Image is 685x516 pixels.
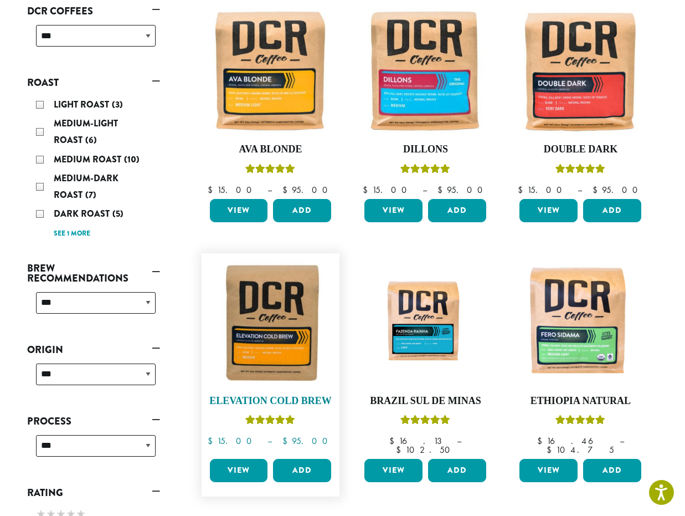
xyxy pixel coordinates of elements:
[27,259,160,288] a: Brew Recommendations
[363,184,372,196] span: $
[27,483,160,502] a: Rating
[207,144,334,156] h4: Ava Blonde
[517,259,644,455] a: Ethiopia NaturalRated 5.00 out of 5
[517,7,644,195] a: Double DarkRated 4.50 out of 5
[519,459,578,482] a: View
[400,413,450,430] div: Rated 5.00 out of 5
[54,153,124,166] span: Medium Roast
[54,172,119,201] span: Medium-Dark Roast
[396,444,405,456] span: $
[517,259,644,386] img: DCR-Fero-Sidama-Coffee-Bag-2019-300x300.png
[362,259,489,455] a: Brazil Sul De MinasRated 5.00 out of 5
[593,184,643,196] bdi: 95.00
[27,2,160,21] a: DCR Coffees
[208,184,217,196] span: $
[518,184,527,196] span: $
[207,259,334,455] a: Elevation Cold BrewRated 5.00 out of 5
[593,184,602,196] span: $
[27,340,160,359] a: Origin
[273,459,331,482] button: Add
[245,162,295,179] div: Rated 5.00 out of 5
[207,259,334,386] img: Elevation-Cold-Brew-300x300.jpg
[273,199,331,222] button: Add
[583,459,641,482] button: Add
[85,134,97,146] span: (6)
[267,435,272,447] span: –
[208,184,257,196] bdi: 15.00
[517,7,644,135] img: Double-Dark-12oz-300x300.jpg
[27,73,160,92] a: Roast
[428,459,486,482] button: Add
[27,359,160,399] div: Origin
[27,21,160,60] div: DCR Coffees
[428,199,486,222] button: Add
[207,395,334,407] h4: Elevation Cold Brew
[208,435,257,447] bdi: 15.00
[54,117,118,146] span: Medium-Light Roast
[54,228,90,239] a: See 1 more
[364,199,423,222] a: View
[537,435,547,447] span: $
[389,435,446,447] bdi: 16.13
[437,184,488,196] bdi: 95.00
[210,199,268,222] a: View
[396,444,455,456] bdi: 102.50
[27,288,160,327] div: Brew Recommendations
[517,144,644,156] h4: Double Dark
[423,184,427,196] span: –
[267,184,272,196] span: –
[547,444,614,456] bdi: 104.75
[210,459,268,482] a: View
[362,7,489,195] a: DillonsRated 5.00 out of 5
[27,92,160,246] div: Roast
[54,207,112,220] span: Dark Roast
[27,431,160,470] div: Process
[389,435,399,447] span: $
[364,459,423,482] a: View
[547,444,556,456] span: $
[282,435,292,447] span: $
[517,395,644,407] h4: Ethiopia Natural
[537,435,609,447] bdi: 16.46
[578,184,582,196] span: –
[519,199,578,222] a: View
[245,413,295,430] div: Rated 5.00 out of 5
[555,162,605,179] div: Rated 4.50 out of 5
[362,275,489,370] img: Fazenda-Rainha_12oz_Mockup.jpg
[207,7,334,195] a: Ava BlondeRated 5.00 out of 5
[112,98,123,111] span: (3)
[282,435,333,447] bdi: 95.00
[282,184,333,196] bdi: 95.00
[207,7,334,135] img: Ava-Blonde-12oz-1-300x300.jpg
[124,153,140,166] span: (10)
[362,144,489,156] h4: Dillons
[282,184,292,196] span: $
[363,184,412,196] bdi: 15.00
[555,413,605,430] div: Rated 5.00 out of 5
[27,412,160,431] a: Process
[208,435,217,447] span: $
[620,435,624,447] span: –
[362,7,489,135] img: Dillons-12oz-300x300.jpg
[518,184,567,196] bdi: 15.00
[457,435,461,447] span: –
[437,184,447,196] span: $
[85,188,96,201] span: (7)
[583,199,641,222] button: Add
[362,395,489,407] h4: Brazil Sul De Minas
[400,162,450,179] div: Rated 5.00 out of 5
[54,98,112,111] span: Light Roast
[112,207,123,220] span: (5)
